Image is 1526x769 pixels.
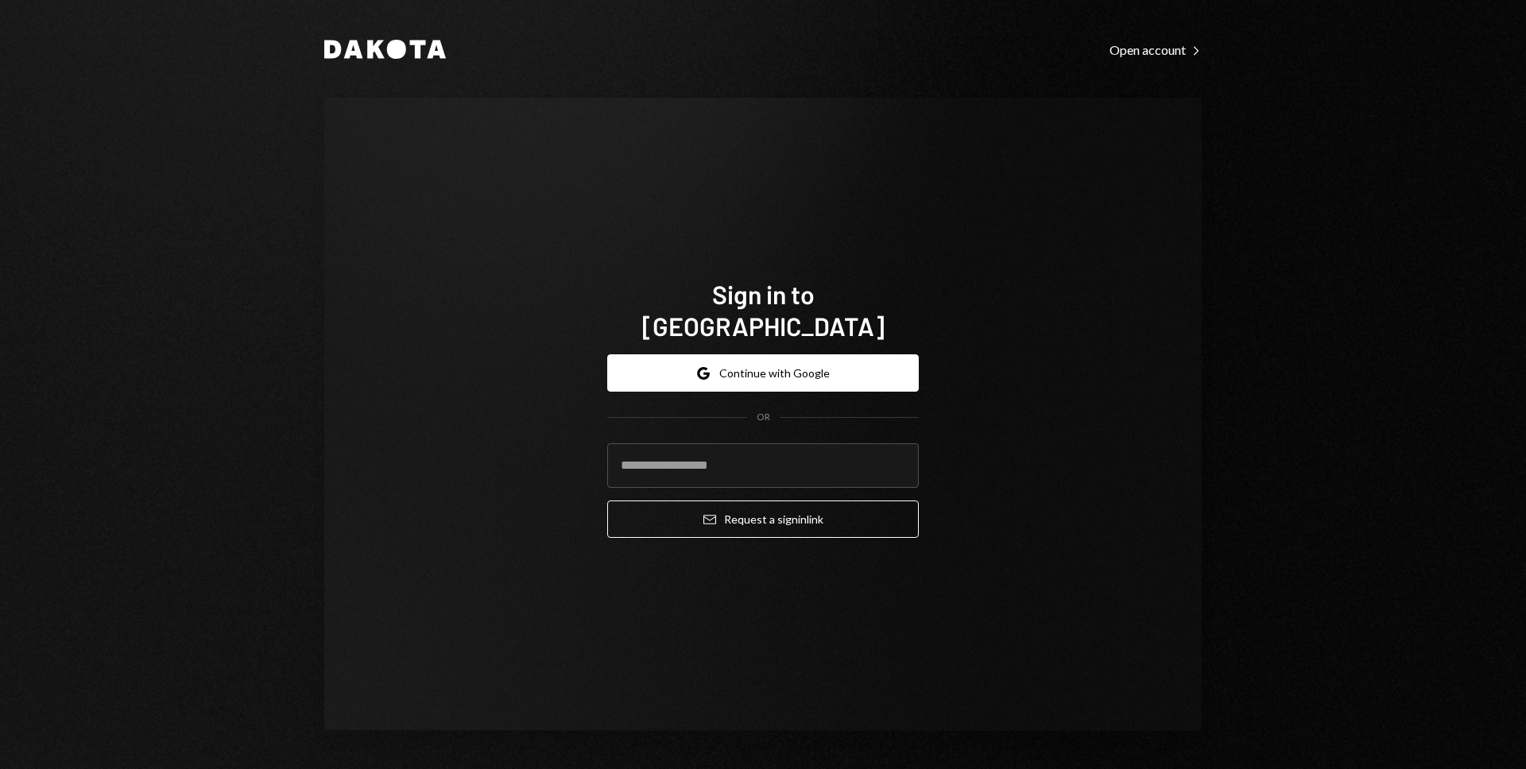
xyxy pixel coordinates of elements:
button: Request a signinlink [607,500,919,538]
h1: Sign in to [GEOGRAPHIC_DATA] [607,278,919,342]
a: Open account [1110,41,1202,58]
div: OR [757,411,770,424]
button: Continue with Google [607,354,919,392]
div: Open account [1110,42,1202,58]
